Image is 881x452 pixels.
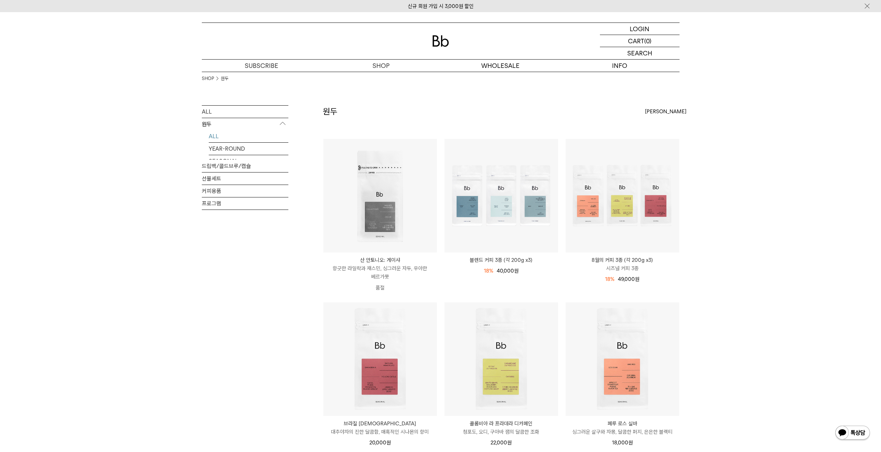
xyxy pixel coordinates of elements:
span: 원 [635,276,639,282]
a: LOGIN [600,23,680,35]
span: 원 [386,440,391,446]
img: 콜롬비아 라 프라데라 디카페인 [444,302,558,416]
p: SEARCH [627,47,652,59]
p: 8월의 커피 3종 (각 200g x3) [566,256,679,264]
p: CART [628,35,644,47]
a: SHOP [202,75,214,82]
p: 콜롬비아 라 프라데라 디카페인 [444,419,558,428]
a: 프로그램 [202,197,288,210]
span: 40,000 [497,268,519,274]
p: 원두 [202,118,288,131]
img: 8월의 커피 3종 (각 200g x3) [566,139,679,252]
h2: 원두 [323,106,338,117]
a: SUBSCRIBE [202,60,321,72]
a: ALL [202,106,288,118]
p: INFO [560,60,680,72]
a: 원두 [221,75,228,82]
a: 8월의 커피 3종 (각 200g x3) 시즈널 커피 3종 [566,256,679,273]
span: 49,000 [618,276,639,282]
a: 페루 로스 실바 싱그러운 살구와 자몽, 달콤한 퍼지, 은은한 블랙티 [566,419,679,436]
img: 산 안토니오: 게이샤 [323,139,437,252]
a: YEAR-ROUND [209,143,288,155]
a: SHOP [321,60,441,72]
img: 로고 [432,35,449,47]
a: 콜롬비아 라 프라데라 디카페인 청포도, 오디, 구아바 잼의 달콤한 조화 [444,419,558,436]
p: 산 안토니오: 게이샤 [323,256,437,264]
span: 22,000 [491,440,512,446]
a: 산 안토니오: 게이샤 향긋한 라일락과 재스민, 싱그러운 자두, 우아한 베르가못 [323,256,437,281]
p: 싱그러운 살구와 자몽, 달콤한 퍼지, 은은한 블랙티 [566,428,679,436]
div: 18% [605,275,614,283]
p: WHOLESALE [441,60,560,72]
a: 신규 회원 가입 시 3,000원 할인 [408,3,474,9]
a: 브라질 [DEMOGRAPHIC_DATA] 대추야자의 진한 달콤함, 매혹적인 시나몬의 향미 [323,419,437,436]
span: [PERSON_NAME] [645,107,686,116]
a: ALL [209,130,288,142]
a: 드립백/콜드브루/캡슐 [202,160,288,172]
a: 선물세트 [202,172,288,185]
p: 대추야자의 진한 달콤함, 매혹적인 시나몬의 향미 [323,428,437,436]
p: 브라질 [DEMOGRAPHIC_DATA] [323,419,437,428]
div: 18% [484,267,493,275]
p: 향긋한 라일락과 재스민, 싱그러운 자두, 우아한 베르가못 [323,264,437,281]
img: 블렌드 커피 3종 (각 200g x3) [444,139,558,252]
img: 카카오톡 채널 1:1 채팅 버튼 [835,425,871,442]
p: LOGIN [630,23,649,35]
a: 커피용품 [202,185,288,197]
span: 원 [514,268,519,274]
img: 페루 로스 실바 [566,302,679,416]
p: 페루 로스 실바 [566,419,679,428]
a: 블렌드 커피 3종 (각 200g x3) [444,256,558,264]
span: 20,000 [369,440,391,446]
span: 원 [507,440,512,446]
img: 브라질 사맘바이아 [323,302,437,416]
span: 18,000 [612,440,633,446]
p: 청포도, 오디, 구아바 잼의 달콤한 조화 [444,428,558,436]
a: SEASONAL [209,155,288,167]
p: 시즈널 커피 3종 [566,264,679,273]
a: CART (0) [600,35,680,47]
span: 원 [628,440,633,446]
p: 품절 [323,281,437,295]
p: (0) [644,35,651,47]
